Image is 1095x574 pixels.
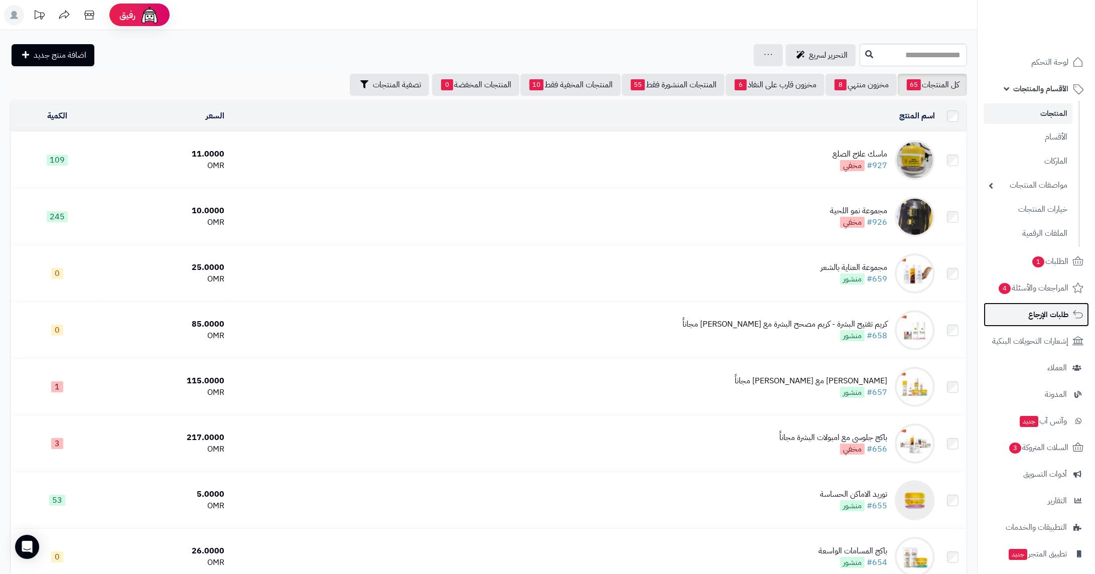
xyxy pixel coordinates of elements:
a: مخزون منتهي8 [826,74,897,96]
a: #655 [867,500,887,512]
div: 217.0000 [108,432,224,444]
span: 4 [999,283,1011,294]
div: 11.0000 [108,149,224,160]
span: المراجعات والأسئلة [998,281,1068,295]
div: OMR [108,500,224,512]
img: توريد الاماكن الحساسة [895,480,935,520]
span: لوحة التحكم [1031,55,1068,69]
span: التقارير [1048,494,1067,508]
div: توريد الاماكن الحساسة [820,489,887,500]
div: كريم تفتيح البشرة - كريم مصحح البشرة مع [PERSON_NAME] مجاناً [682,319,887,330]
span: 55 [631,79,645,90]
a: المنتجات المنشورة فقط55 [622,74,725,96]
a: اضافة منتج جديد [12,44,94,66]
button: تصفية المنتجات [350,74,429,96]
a: مواصفات المنتجات [984,175,1072,196]
a: السلات المتروكة3 [984,436,1089,460]
span: المدونة [1045,387,1067,401]
span: 10 [529,79,543,90]
div: 10.0000 [108,205,224,217]
a: #656 [867,443,887,455]
a: مخزون قارب على النفاذ6 [726,74,825,96]
span: وآتس آب [1019,414,1067,428]
span: منشور [840,500,865,511]
div: 5.0000 [108,489,224,500]
div: [PERSON_NAME] مع [PERSON_NAME] مجاناً [735,375,887,387]
a: الكمية [47,110,67,122]
span: أدوات التسويق [1023,467,1067,481]
span: مخفي [840,160,865,171]
a: العملاء [984,356,1089,380]
div: OMR [108,444,224,455]
div: Open Intercom Messenger [15,535,39,559]
span: تصفية المنتجات [373,79,421,91]
a: المنتجات المخفية فقط10 [520,74,621,96]
span: منشور [840,330,865,341]
a: المنتجات [984,103,1072,124]
span: 1 [51,381,63,392]
a: المنتجات المخفضة0 [432,74,519,96]
span: منشور [840,387,865,398]
a: وآتس آبجديد [984,409,1089,433]
div: OMR [108,387,224,398]
div: باكج المسامات الواسعة [818,545,887,557]
span: منشور [840,273,865,284]
a: التطبيقات والخدمات [984,515,1089,539]
a: #927 [867,160,887,172]
div: OMR [108,557,224,568]
a: الأقسام [984,126,1072,148]
span: مخفي [840,444,865,455]
img: كريم تفتيح البشرة - كريم مصحح البشرة مع ريتنول مجاناً [895,310,935,350]
span: 3 [51,438,63,449]
span: 53 [49,495,65,506]
div: OMR [108,217,224,228]
a: كل المنتجات65 [898,74,967,96]
img: ai-face.png [140,5,160,25]
a: #658 [867,330,887,342]
div: 85.0000 [108,319,224,330]
a: طلبات الإرجاع [984,303,1089,327]
div: ماسك علاج الصلع [833,149,887,160]
img: باكج جلوسي مع امبولات البشرة مجاناً [895,423,935,464]
a: الطلبات1 [984,249,1089,273]
span: 109 [47,155,68,166]
span: التطبيقات والخدمات [1006,520,1067,534]
span: طلبات الإرجاع [1028,308,1068,322]
span: العملاء [1047,361,1067,375]
div: 115.0000 [108,375,224,387]
span: الطلبات [1031,254,1068,268]
span: مخفي [840,217,865,228]
div: OMR [108,330,224,342]
a: إشعارات التحويلات البنكية [984,329,1089,353]
span: 0 [51,551,63,562]
span: 65 [907,79,921,90]
a: أدوات التسويق [984,462,1089,486]
span: 245 [47,211,68,222]
div: باكج جلوسي مع امبولات البشرة مجاناً [779,432,887,444]
span: إشعارات التحويلات البنكية [992,334,1068,348]
a: #926 [867,216,887,228]
span: السلات المتروكة [1008,441,1068,455]
a: الماركات [984,151,1072,172]
span: 8 [835,79,847,90]
span: 0 [441,79,453,90]
span: جديد [1020,416,1038,427]
div: 25.0000 [108,262,224,273]
span: الأقسام والمنتجات [1013,82,1068,96]
span: 0 [51,268,63,279]
span: 3 [1009,443,1021,454]
a: #659 [867,273,887,285]
a: التقارير [984,489,1089,513]
span: منشور [840,557,865,568]
span: 1 [1032,256,1044,267]
img: باكج شايني مع كريم نضارة مجاناً [895,367,935,407]
a: تحديثات المنصة [27,5,52,28]
a: خيارات المنتجات [984,199,1072,220]
a: المراجعات والأسئلة4 [984,276,1089,300]
a: تطبيق المتجرجديد [984,542,1089,566]
a: التحرير لسريع [786,44,856,66]
img: ماسك علاج الصلع [895,140,935,180]
a: #654 [867,556,887,568]
a: #657 [867,386,887,398]
span: رفيق [119,9,135,21]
